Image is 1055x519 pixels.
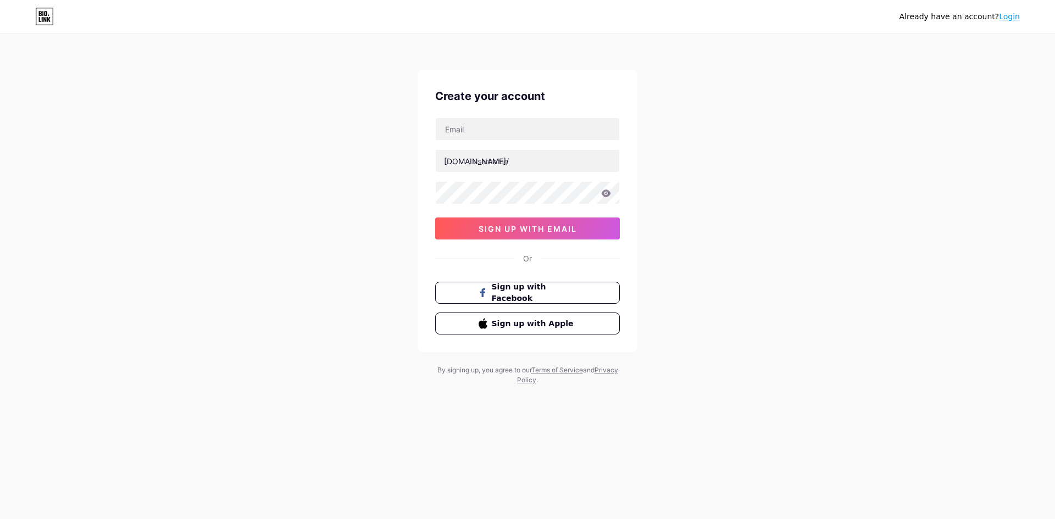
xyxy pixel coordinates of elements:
input: Email [436,118,619,140]
button: sign up with email [435,217,620,239]
div: By signing up, you agree to our and . [434,365,621,385]
span: sign up with email [479,224,577,233]
div: Or [523,253,532,264]
a: Login [999,12,1020,21]
a: Terms of Service [531,366,583,374]
input: username [436,150,619,172]
span: Sign up with Apple [492,318,577,330]
div: [DOMAIN_NAME]/ [444,155,509,167]
span: Sign up with Facebook [492,281,577,304]
div: Already have an account? [899,11,1020,23]
button: Sign up with Facebook [435,282,620,304]
button: Sign up with Apple [435,312,620,334]
div: Create your account [435,88,620,104]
